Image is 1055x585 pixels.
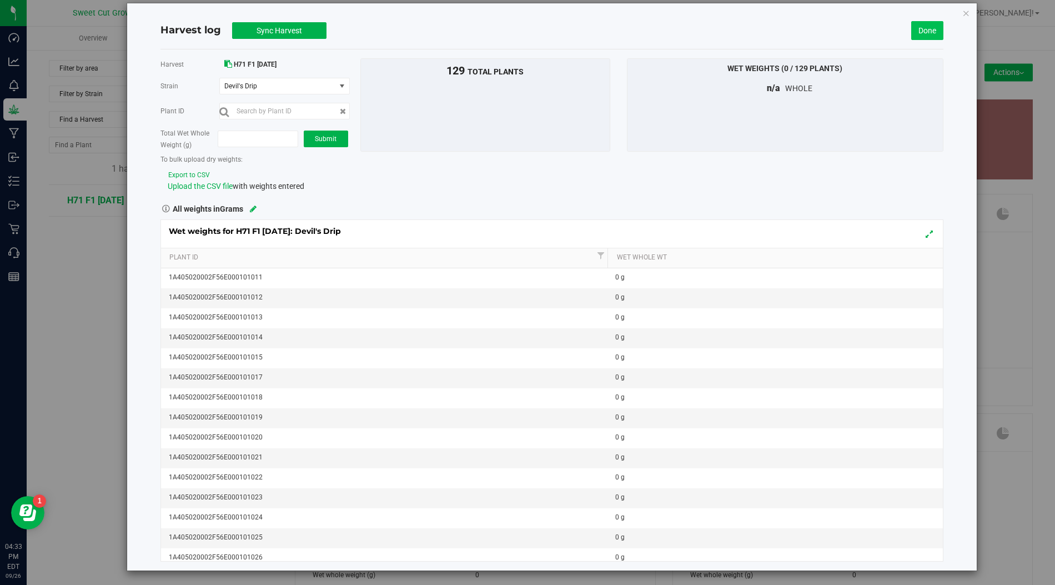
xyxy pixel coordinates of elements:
[169,292,607,303] div: 1A405020002F56E000101012
[617,253,939,262] a: Wet Whole Wt
[767,83,780,93] span: n/a
[615,352,942,363] div: 0 g
[160,129,209,149] span: Total Wet Whole Weight (g)
[160,156,352,163] h5: To bulk upload dry weights:
[169,432,607,443] div: 1A405020002F56E000101020
[921,226,937,242] button: Expand
[168,181,351,192] div: with weights entered
[615,512,942,523] div: 0 g
[446,64,465,77] span: 129
[304,131,348,147] button: Submit
[160,61,184,68] span: Harvest
[169,226,352,236] span: Wet weights for H71 F1 [DATE]: Devil's Drip
[257,26,302,35] span: Sync Harvest
[169,352,607,363] div: 1A405020002F56E000101015
[168,182,233,191] span: Upload the CSV file
[169,332,607,343] div: 1A405020002F56E000101014
[169,272,607,283] div: 1A405020002F56E000101011
[615,332,942,343] div: 0 g
[224,82,326,90] span: Devil's Drip
[615,532,942,543] div: 0 g
[168,170,210,179] export-to-csv: wet-weight-harvest-modal
[594,248,607,262] a: Filter
[781,64,842,73] span: (0 / 129 plants)
[173,201,243,215] strong: All weights in
[727,64,780,73] span: Wet Weights
[169,472,607,483] div: 1A405020002F56E000101022
[160,82,178,90] span: Strain
[169,392,607,403] div: 1A405020002F56E000101018
[335,78,349,94] span: select
[169,412,607,423] div: 1A405020002F56E000101019
[615,472,942,483] div: 0 g
[169,372,607,383] div: 1A405020002F56E000101017
[615,432,942,443] div: 0 g
[160,107,184,115] span: Plant ID
[315,135,336,143] span: Submit
[615,292,942,303] div: 0 g
[615,492,942,503] div: 0 g
[615,552,942,563] div: 0 g
[615,372,942,383] div: 0 g
[234,61,277,68] span: H71 F1 [DATE]
[615,452,942,463] div: 0 g
[615,392,942,403] div: 0 g
[615,272,942,283] div: 0 g
[615,312,942,323] div: 0 g
[169,452,607,463] div: 1A405020002F56E000101021
[169,312,607,323] div: 1A405020002F56E000101013
[169,552,607,563] div: 1A405020002F56E000101026
[168,170,210,181] button: Export to CSV
[220,204,243,213] span: Grams
[160,23,221,38] h4: Harvest log
[11,496,44,529] iframe: Resource center
[911,21,943,40] a: Done
[232,22,326,39] button: Sync Harvest
[169,253,594,262] a: Plant Id
[169,512,607,523] div: 1A405020002F56E000101024
[169,532,607,543] div: 1A405020002F56E000101025
[785,84,812,93] span: whole
[219,103,350,119] input: Search by Plant ID
[468,67,524,76] span: total plants
[169,492,607,503] div: 1A405020002F56E000101023
[33,494,46,508] iframe: Resource center unread badge
[615,412,942,423] div: 0 g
